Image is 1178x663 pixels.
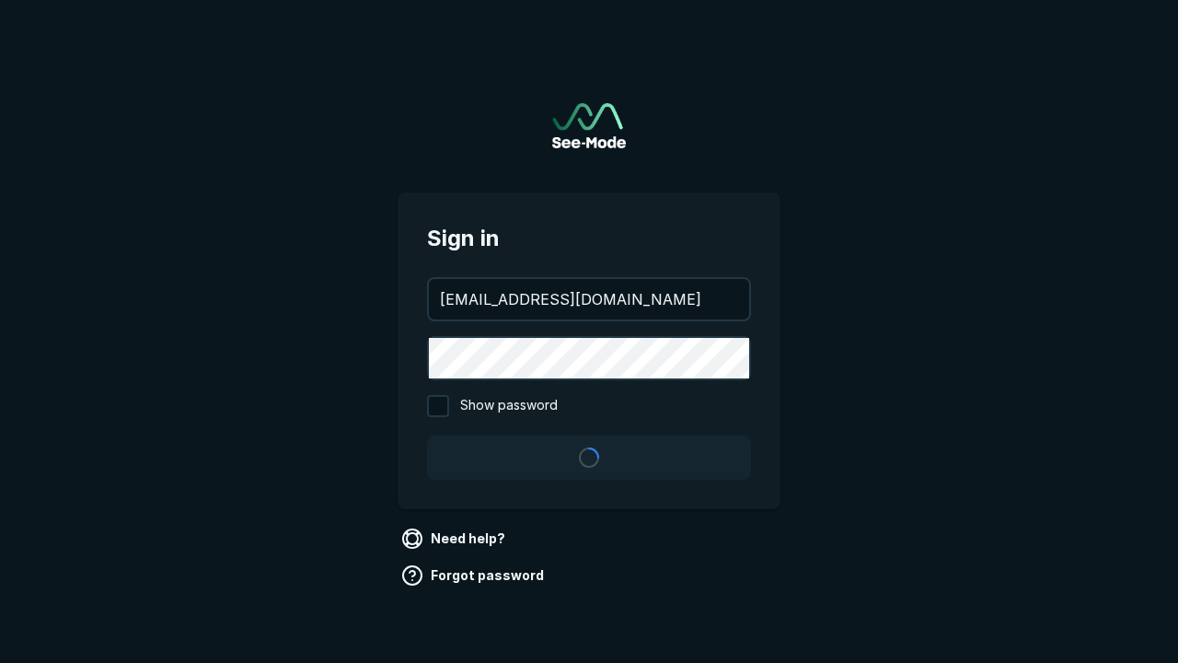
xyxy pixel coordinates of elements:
img: See-Mode Logo [552,103,626,148]
span: Sign in [427,222,751,255]
span: Show password [460,395,558,417]
input: your@email.com [429,279,749,320]
a: Forgot password [398,561,551,590]
a: Go to sign in [552,103,626,148]
a: Need help? [398,524,513,553]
